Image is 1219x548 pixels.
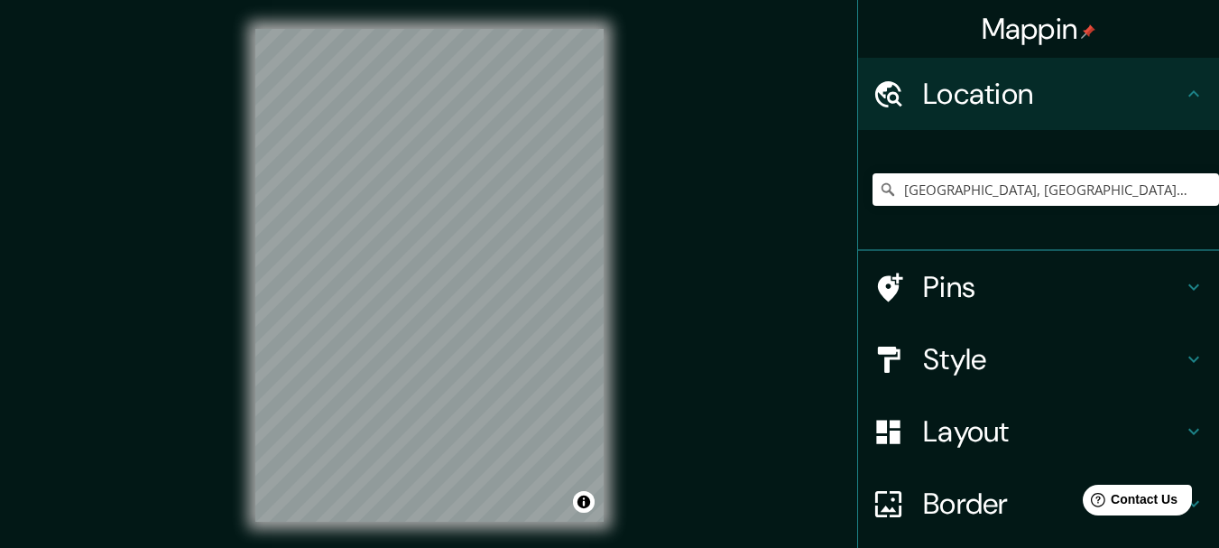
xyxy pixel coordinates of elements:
div: Pins [858,251,1219,323]
h4: Style [923,341,1183,377]
div: Style [858,323,1219,395]
canvas: Map [255,29,604,522]
div: Layout [858,395,1219,468]
iframe: Help widget launcher [1058,478,1199,528]
h4: Location [923,76,1183,112]
h4: Border [923,486,1183,522]
h4: Layout [923,413,1183,450]
h4: Mappin [982,11,1096,47]
div: Border [858,468,1219,540]
input: Pick your city or area [873,173,1219,206]
h4: Pins [923,269,1183,305]
button: Toggle attribution [573,491,595,513]
div: Location [858,58,1219,130]
img: pin-icon.png [1081,24,1095,39]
